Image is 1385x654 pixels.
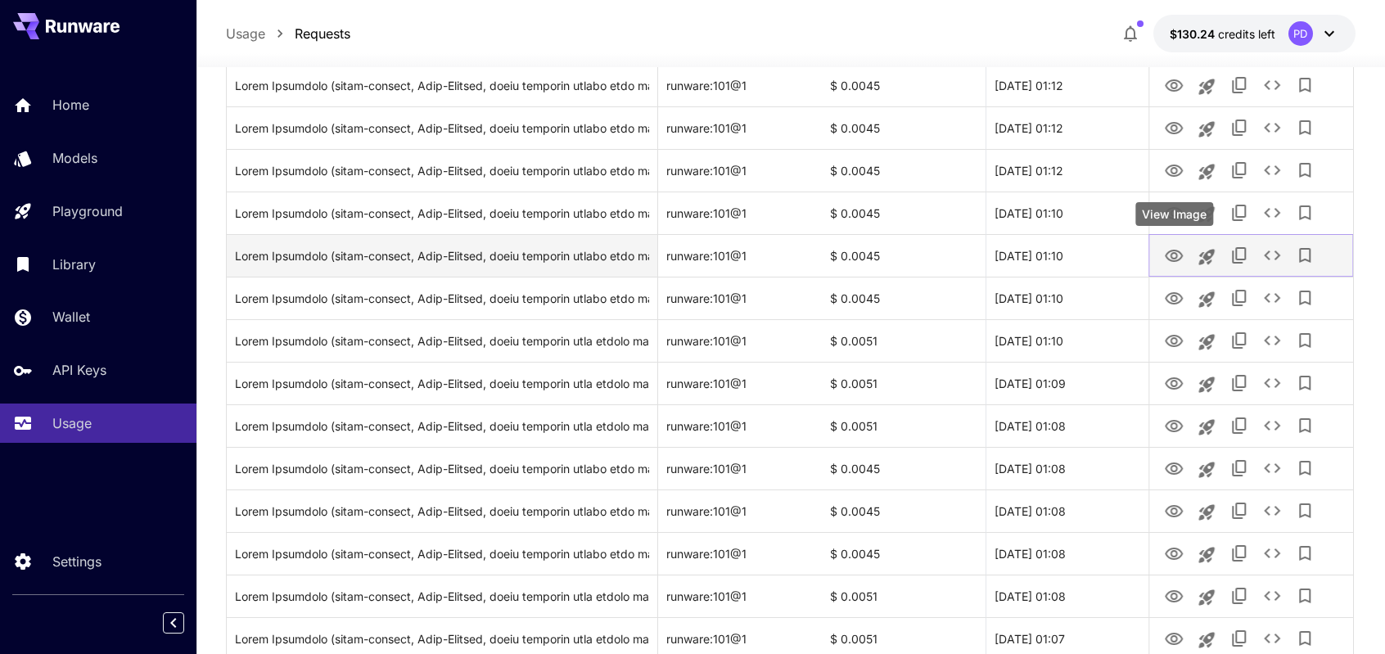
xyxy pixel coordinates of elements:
button: View Image [1157,366,1190,399]
div: Click to copy prompt [235,363,649,404]
div: runware:101@1 [658,277,822,319]
button: Launch in playground [1190,581,1223,614]
p: Library [52,255,96,274]
div: runware:101@1 [658,447,822,489]
div: Click to copy prompt [235,277,649,319]
div: Click to copy prompt [235,65,649,106]
p: Models [52,148,97,168]
button: View Image [1157,536,1190,570]
button: Add to library [1288,324,1321,357]
button: See details [1256,196,1288,229]
p: Usage [226,24,265,43]
div: 24 Aug, 2025 01:10 [986,277,1149,319]
button: Add to library [1288,537,1321,570]
div: runware:101@1 [658,64,822,106]
button: See details [1256,282,1288,314]
p: Wallet [52,307,90,327]
div: runware:101@1 [658,319,822,362]
div: runware:101@1 [658,106,822,149]
div: runware:101@1 [658,234,822,277]
button: Copy TaskUUID [1223,324,1256,357]
button: Launch in playground [1190,198,1223,231]
div: runware:101@1 [658,489,822,532]
button: Launch in playground [1190,411,1223,444]
div: $ 0.0045 [822,277,986,319]
div: $ 0.0045 [822,149,986,192]
div: runware:101@1 [658,149,822,192]
button: See details [1256,324,1288,357]
button: Add to library [1288,494,1321,527]
button: Copy TaskUUID [1223,196,1256,229]
button: Copy TaskUUID [1223,239,1256,272]
div: Click to copy prompt [235,533,649,575]
button: See details [1256,409,1288,442]
button: Add to library [1288,111,1321,144]
a: Requests [295,24,350,43]
p: Settings [52,552,102,571]
div: $ 0.0045 [822,532,986,575]
div: Click to copy prompt [235,192,649,234]
button: Add to library [1288,452,1321,485]
button: View Image [1157,111,1190,144]
div: Collapse sidebar [175,608,196,638]
div: Click to copy prompt [235,448,649,489]
div: Click to copy prompt [235,150,649,192]
div: $ 0.0045 [822,489,986,532]
div: 24 Aug, 2025 01:08 [986,489,1149,532]
button: Launch in playground [1190,156,1223,188]
button: Add to library [1288,282,1321,314]
button: View Image [1157,494,1190,527]
div: PD [1288,21,1313,46]
button: Copy TaskUUID [1223,537,1256,570]
button: Add to library [1288,367,1321,399]
div: Click to copy prompt [235,107,649,149]
p: Home [52,95,89,115]
button: Collapse sidebar [163,612,184,634]
div: Click to copy prompt [235,490,649,532]
div: $ 0.0051 [822,319,986,362]
button: Copy TaskUUID [1223,111,1256,144]
button: View Image [1157,408,1190,442]
button: Copy TaskUUID [1223,494,1256,527]
div: 24 Aug, 2025 01:10 [986,192,1149,234]
div: runware:101@1 [658,362,822,404]
button: View Image [1157,451,1190,485]
div: 24 Aug, 2025 01:12 [986,106,1149,149]
button: See details [1256,69,1288,101]
div: View Image [1135,202,1213,226]
p: API Keys [52,360,106,380]
div: $ 0.0045 [822,106,986,149]
button: Launch in playground [1190,241,1223,273]
div: Click to copy prompt [235,235,649,277]
button: Copy TaskUUID [1223,154,1256,187]
div: Click to copy prompt [235,575,649,617]
button: Add to library [1288,69,1321,101]
button: See details [1256,111,1288,144]
button: Copy TaskUUID [1223,409,1256,442]
button: $130.24048PD [1153,15,1356,52]
button: View Image [1157,281,1190,314]
div: $ 0.0051 [822,362,986,404]
button: Add to library [1288,409,1321,442]
button: See details [1256,537,1288,570]
div: 24 Aug, 2025 01:12 [986,64,1149,106]
div: runware:101@1 [658,532,822,575]
div: $ 0.0045 [822,234,986,277]
button: See details [1256,452,1288,485]
p: Playground [52,201,123,221]
button: Launch in playground [1190,368,1223,401]
button: See details [1256,239,1288,272]
button: View Image [1157,68,1190,101]
button: View Image [1157,579,1190,612]
button: Copy TaskUUID [1223,367,1256,399]
button: Add to library [1288,196,1321,229]
button: See details [1256,154,1288,187]
div: runware:101@1 [658,575,822,617]
div: 24 Aug, 2025 01:12 [986,149,1149,192]
div: $ 0.0045 [822,447,986,489]
div: 24 Aug, 2025 01:08 [986,575,1149,617]
button: Launch in playground [1190,453,1223,486]
div: Click to copy prompt [235,320,649,362]
div: $ 0.0045 [822,64,986,106]
div: 24 Aug, 2025 01:08 [986,447,1149,489]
